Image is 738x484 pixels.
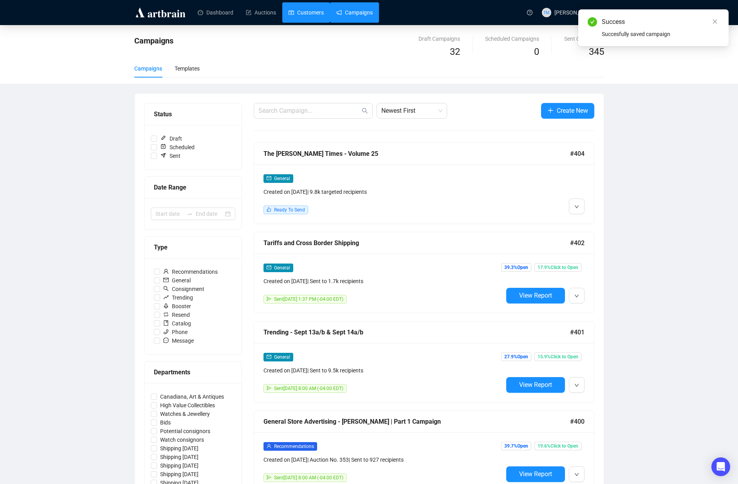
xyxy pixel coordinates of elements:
span: 27.9% Open [501,352,531,361]
span: View Report [519,381,552,388]
span: 19.6% Click to Open [534,442,581,450]
div: Status [154,109,232,119]
div: Tariffs and Cross Border Shipping [263,238,570,248]
img: logo [134,6,187,19]
span: 0 [534,46,539,57]
span: Canadiana, Art & Antiques [157,392,227,401]
span: 17.9% Click to Open [534,263,581,272]
span: TM [543,9,549,16]
span: Shipping [DATE] [157,470,202,479]
input: Search Campaign... [258,106,360,116]
span: 15.9% Click to Open [534,352,581,361]
span: View Report [519,292,552,299]
span: 32 [450,46,460,57]
span: down [574,204,579,209]
span: General [274,354,290,360]
span: General [274,265,290,271]
span: Watch consignors [157,435,207,444]
div: Type [154,242,232,252]
span: mail [267,176,271,181]
div: Open Intercom Messenger [711,457,730,476]
span: Sent [157,152,184,160]
button: View Report [506,466,565,482]
span: mail [163,277,169,283]
span: search [362,108,368,114]
div: Succesfully saved campaign [602,30,719,38]
span: user [163,269,169,274]
a: Auctions [246,2,276,23]
div: Campaigns [134,64,162,73]
span: High Value Collectibles [157,401,218,410]
span: #404 [570,149,585,159]
span: search [163,286,169,291]
span: Scheduled [157,143,198,152]
span: Bids [157,418,174,427]
span: Phone [160,328,191,336]
span: send [267,386,271,390]
div: Scheduled Campaigns [485,34,539,43]
a: Tariffs and Cross Border Shipping#402mailGeneralCreated on [DATE]| Sent to 1.7k recipientssendSen... [254,232,594,313]
a: Customers [289,2,324,23]
div: Sent Campaigns [564,34,604,43]
span: Message [160,336,197,345]
span: Ready To Send [274,207,305,213]
span: down [574,472,579,477]
span: General [274,176,290,181]
input: End date [196,209,224,218]
div: Success [602,17,719,27]
span: View Report [519,470,552,478]
button: View Report [506,377,565,393]
span: plus [547,107,554,114]
span: Shipping [DATE] [157,453,202,461]
span: Create New [557,106,588,116]
div: Trending - Sept 13a/b & Sept 14a/b [263,327,570,337]
span: question-circle [527,10,532,15]
span: down [574,383,579,388]
span: Campaigns [134,36,173,45]
a: Dashboard [198,2,233,23]
a: Campaigns [336,2,373,23]
div: Created on [DATE] | Auction No. 353 | Sent to 927 recipients [263,455,503,464]
div: Created on [DATE] | Sent to 1.7k recipients [263,277,503,285]
span: Consignment [160,285,208,293]
span: Recommendations [160,267,221,276]
span: Resend [160,311,193,319]
span: to [186,211,193,217]
span: send [267,296,271,301]
span: down [574,294,579,298]
span: #401 [570,327,585,337]
span: Recommendations [274,444,314,449]
span: Watches & Jewellery [157,410,213,418]
div: Date Range [154,182,232,192]
div: General Store Advertising - [PERSON_NAME] | Part 1 Campaign [263,417,570,426]
a: The [PERSON_NAME] Times - Volume 25#404mailGeneralCreated on [DATE]| 9.8k targeted recipientslike... [254,143,594,224]
a: Close [711,17,719,26]
div: Draft Campaigns [419,34,460,43]
span: Potential consignors [157,427,213,435]
span: close [712,19,718,24]
span: Newest First [381,103,442,118]
div: Departments [154,367,232,377]
span: book [163,320,169,326]
span: Sent [DATE] 8:00 AM (-04:00 EDT) [274,386,343,391]
button: Create New [541,103,594,119]
div: Templates [175,64,200,73]
span: rise [163,294,169,300]
span: General [160,276,194,285]
span: like [267,207,271,212]
span: 39.7% Open [501,442,531,450]
span: Shipping [DATE] [157,461,202,470]
span: mail [267,265,271,270]
span: Draft [157,134,185,143]
button: View Report [506,288,565,303]
span: phone [163,329,169,334]
span: mail [267,354,271,359]
span: rocket [163,303,169,309]
div: Created on [DATE] | Sent to 9.5k recipients [263,366,503,375]
span: check-circle [588,17,597,27]
span: swap-right [186,211,193,217]
span: message [163,338,169,343]
span: #402 [570,238,585,248]
span: Trending [160,293,196,302]
span: retweet [163,312,169,317]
